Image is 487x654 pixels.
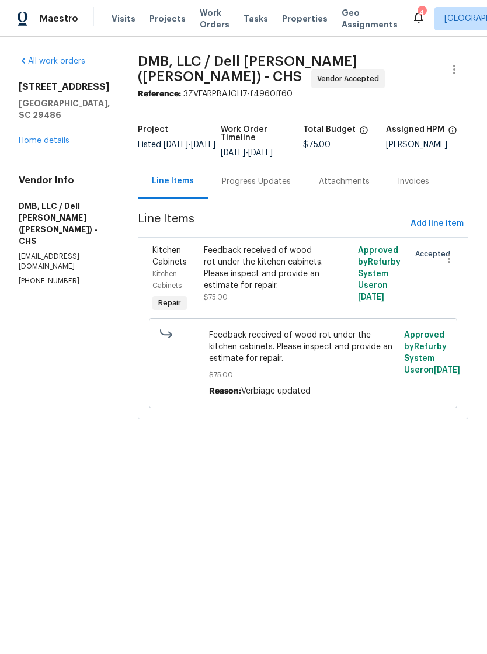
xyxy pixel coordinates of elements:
[204,294,228,301] span: $75.00
[342,7,398,30] span: Geo Assignments
[112,13,135,25] span: Visits
[19,200,110,247] h5: DMB, LLC / Dell [PERSON_NAME] ([PERSON_NAME]) - CHS
[358,293,384,301] span: [DATE]
[448,126,457,141] span: The hpm assigned to this work order.
[411,217,464,231] span: Add line item
[282,13,328,25] span: Properties
[303,126,356,134] h5: Total Budget
[406,213,468,235] button: Add line item
[191,141,215,149] span: [DATE]
[138,126,168,134] h5: Project
[138,88,468,100] div: 3ZVFARPBAJGH7-f4960ff60
[386,141,469,149] div: [PERSON_NAME]
[138,141,215,149] span: Listed
[209,369,398,381] span: $75.00
[204,245,325,291] div: Feedback received of wood rot under the kitchen cabinets. Please inspect and provide an estimate ...
[40,13,78,25] span: Maestro
[19,57,85,65] a: All work orders
[19,137,69,145] a: Home details
[398,176,429,187] div: Invoices
[221,126,304,142] h5: Work Order Timeline
[415,248,455,260] span: Accepted
[164,141,188,149] span: [DATE]
[19,252,110,272] p: [EMAIL_ADDRESS][DOMAIN_NAME]
[221,149,273,157] span: -
[152,246,187,266] span: Kitchen Cabinets
[222,176,291,187] div: Progress Updates
[243,15,268,23] span: Tasks
[138,213,406,235] span: Line Items
[248,149,273,157] span: [DATE]
[19,175,110,186] h4: Vendor Info
[404,331,460,374] span: Approved by Refurby System User on
[241,387,311,395] span: Verbiage updated
[317,73,384,85] span: Vendor Accepted
[303,141,331,149] span: $75.00
[418,7,426,19] div: 4
[19,98,110,121] h5: [GEOGRAPHIC_DATA], SC 29486
[434,366,460,374] span: [DATE]
[19,81,110,93] h2: [STREET_ADDRESS]
[209,387,241,395] span: Reason:
[200,7,229,30] span: Work Orders
[19,276,110,286] p: [PHONE_NUMBER]
[209,329,398,364] span: Feedback received of wood rot under the kitchen cabinets. Please inspect and provide an estimate ...
[149,13,186,25] span: Projects
[221,149,245,157] span: [DATE]
[386,126,444,134] h5: Assigned HPM
[358,246,401,301] span: Approved by Refurby System User on
[152,270,182,289] span: Kitchen - Cabinets
[138,54,357,84] span: DMB, LLC / Dell [PERSON_NAME] ([PERSON_NAME]) - CHS
[359,126,368,141] span: The total cost of line items that have been proposed by Opendoor. This sum includes line items th...
[138,90,181,98] b: Reference:
[319,176,370,187] div: Attachments
[164,141,215,149] span: -
[154,297,186,309] span: Repair
[152,175,194,187] div: Line Items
